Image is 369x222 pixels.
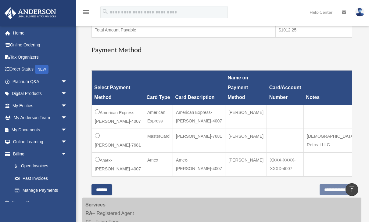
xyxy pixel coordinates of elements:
img: User Pic [355,8,364,16]
span: arrow_drop_down [61,124,73,136]
th: Card Type [144,71,173,105]
td: American Express-[PERSON_NAME]-4007 [173,105,225,129]
span: arrow_drop_down [61,148,73,160]
a: Billingarrow_drop_down [4,148,73,160]
a: Home [4,27,76,39]
td: [PERSON_NAME] [225,153,267,177]
a: My Documentsarrow_drop_down [4,124,76,136]
td: $1012.25 [275,22,352,38]
a: menu [82,11,90,16]
td: Total Amount Payable [92,22,276,38]
span: arrow_drop_down [61,100,73,112]
a: My Anderson Teamarrow_drop_down [4,112,76,124]
span: arrow_drop_down [61,75,73,88]
a: Events Calendar [4,196,76,209]
img: Anderson Advisors Platinum Portal [3,7,58,19]
strong: Services [85,202,106,207]
a: $Open Invoices [9,160,70,173]
td: [PERSON_NAME]-7681 [92,129,144,153]
a: Manage Payments [9,184,73,197]
td: [DEMOGRAPHIC_DATA] Retreat LLC [304,129,358,153]
span: arrow_drop_down [61,112,73,124]
a: Tax Organizers [4,51,76,63]
a: Online Ordering [4,39,76,51]
td: Amex-[PERSON_NAME]-4007 [92,153,144,177]
td: Amex [144,153,173,177]
a: vertical_align_top [346,183,358,196]
h3: Payment Method [91,45,352,55]
a: Online Learningarrow_drop_down [4,136,76,148]
th: Card/Account Number [267,71,304,105]
span: $ [18,162,21,170]
th: Notes [304,71,358,105]
div: NEW [35,65,48,74]
i: vertical_align_top [348,186,356,193]
i: search [102,8,109,15]
strong: RA [85,211,92,216]
a: Past Invoices [9,172,73,184]
th: Select Payment Method [92,71,144,105]
td: XXXX-XXXX-XXXX-4007 [267,153,304,177]
td: American Express-[PERSON_NAME]-4007 [92,105,144,129]
a: Platinum Q&Aarrow_drop_down [4,75,76,88]
span: arrow_drop_down [61,136,73,148]
a: Order StatusNEW [4,63,76,76]
th: Name on Payment Method [225,71,267,105]
span: arrow_drop_down [61,88,73,100]
td: [PERSON_NAME]-7681 [173,129,225,153]
a: Digital Productsarrow_drop_down [4,88,76,100]
td: Amex-[PERSON_NAME]-4007 [173,153,225,177]
td: MasterCard [144,129,173,153]
td: [PERSON_NAME] [225,129,267,153]
td: American Express [144,105,173,129]
a: My Entitiesarrow_drop_down [4,100,76,112]
th: Card Description [173,71,225,105]
td: [PERSON_NAME] [225,105,267,129]
i: menu [82,9,90,16]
